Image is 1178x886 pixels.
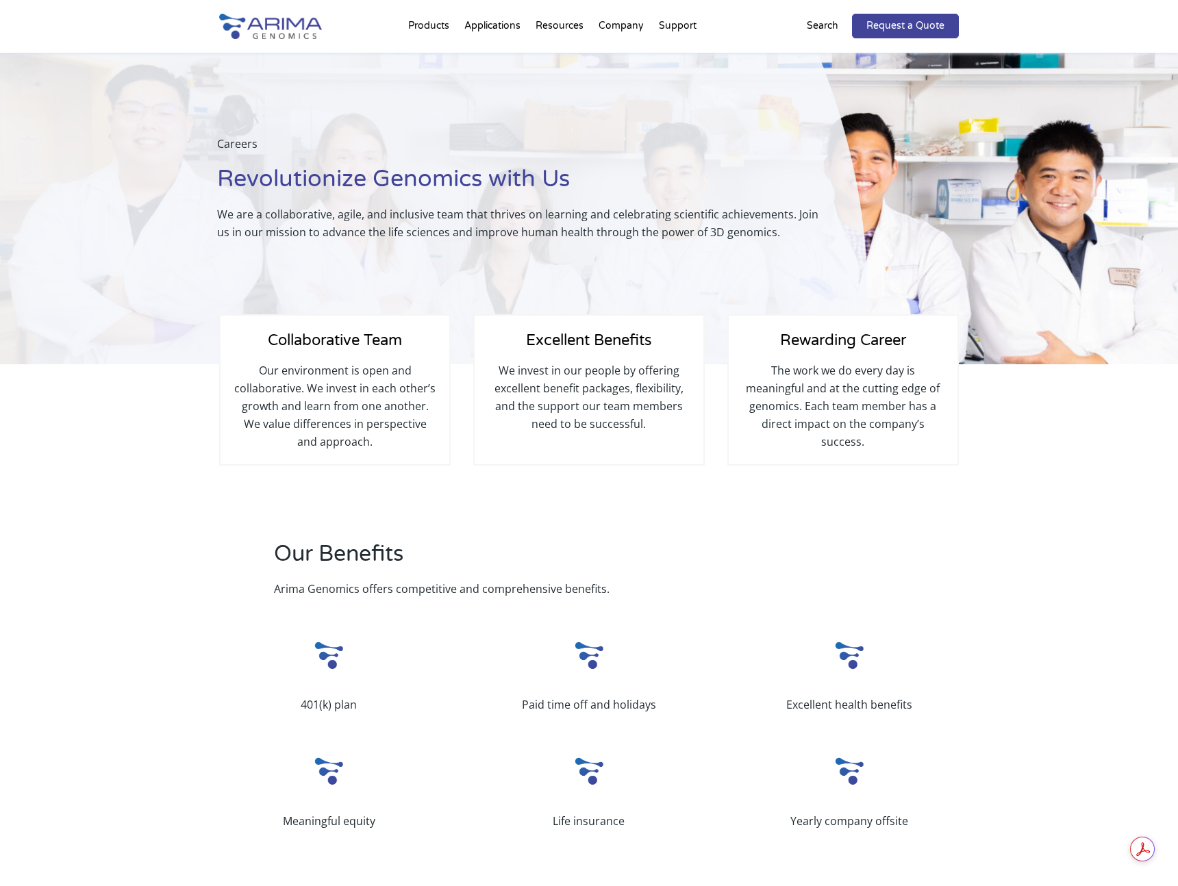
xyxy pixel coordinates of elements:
[219,812,438,830] p: Meaningful equity
[488,362,690,433] p: We invest in our people by offering excellent benefit packages, flexibility, and the support our ...
[217,205,834,241] p: We are a collaborative, agile, and inclusive team that thrives on learning and celebrating scient...
[568,750,610,792] img: Arima_Small_Logo
[526,331,652,349] span: Excellent Benefits
[568,635,610,676] img: Arima_Small_Logo
[308,750,349,792] img: Arima_Small_Logo
[274,580,764,598] p: Arima Genomics offers competitive and comprehensive benefits.
[234,362,436,451] p: Our environment is open and collaborative. We invest in each other’s growth and learn from one an...
[217,135,834,164] p: Careers
[829,635,870,676] img: Arima_Small_Logo
[308,635,349,676] img: Arima_Small_Logo
[807,17,838,35] p: Search
[780,331,906,349] span: Rewarding Career
[740,696,959,713] p: Excellent health benefits
[829,750,870,792] img: Arima_Small_Logo
[219,696,438,713] p: 401(k) plan
[217,164,834,205] h1: Revolutionize Genomics with Us
[740,812,959,830] p: Yearly company offsite
[742,362,944,451] p: The work we do every day is meaningful and at the cutting edge of genomics. Each team member has ...
[852,14,959,38] a: Request a Quote
[268,331,402,349] span: Collaborative Team
[479,812,699,830] p: Life insurance
[219,14,322,39] img: Arima-Genomics-logo
[479,696,699,713] p: Paid time off and holidays
[274,539,764,580] h2: Our Benefits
